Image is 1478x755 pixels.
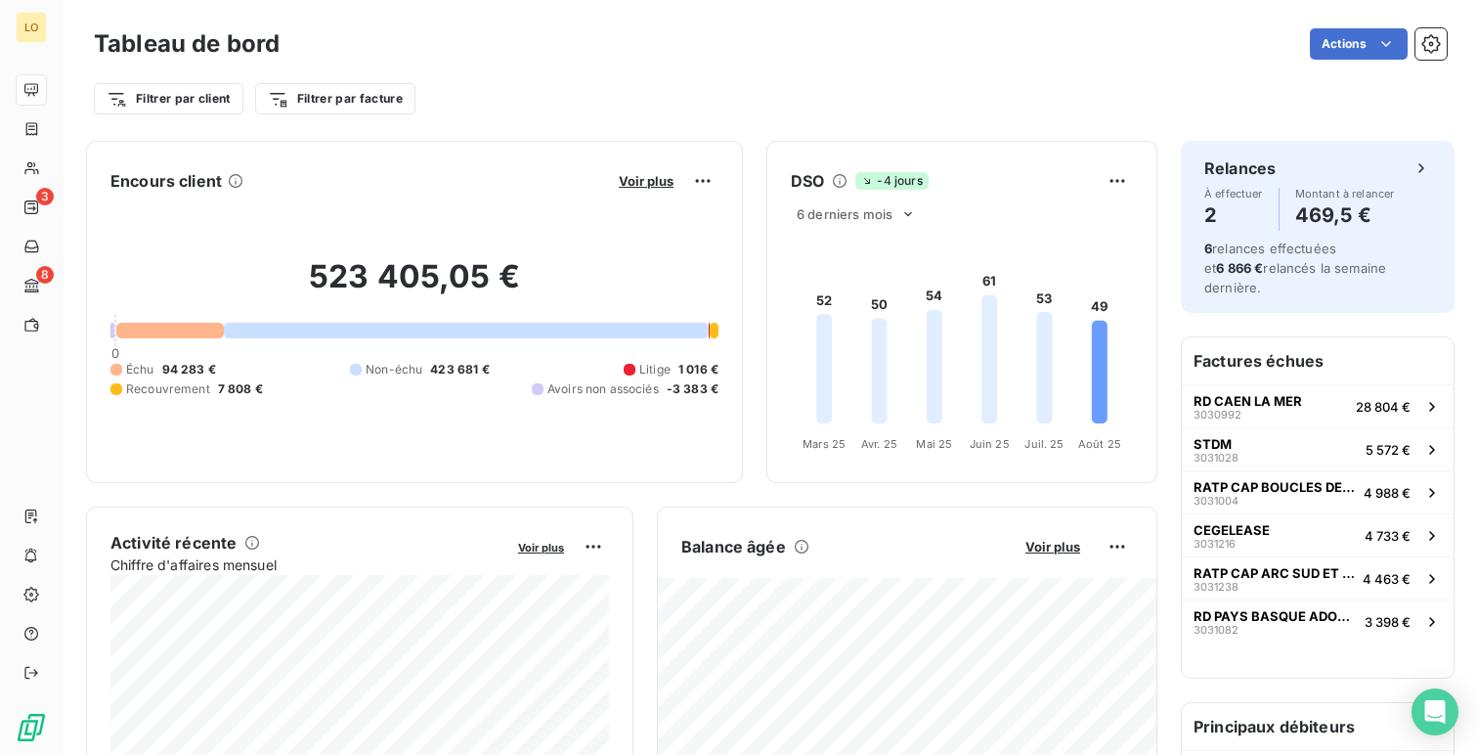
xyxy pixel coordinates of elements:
button: RATP CAP ARC SUD ET OUEST30312384 463 € [1182,556,1454,600]
span: Litige [639,361,671,378]
span: 7 808 € [218,380,263,398]
button: STDM30310285 572 € [1182,427,1454,470]
a: 3 [16,192,46,223]
span: RATP CAP ARC SUD ET OUEST [1194,565,1355,581]
span: -3 383 € [667,380,718,398]
span: CEGELEASE [1194,522,1270,538]
span: Avoirs non associés [547,380,659,398]
h6: Principaux débiteurs [1182,703,1454,750]
span: 0 [111,345,119,361]
tspan: Juil. 25 [1024,437,1064,451]
h6: Factures échues [1182,337,1454,384]
span: 3030992 [1194,409,1241,421]
div: LO [16,12,47,43]
span: STDM [1194,436,1232,452]
tspan: Août 25 [1078,437,1121,451]
h6: Balance âgée [681,535,786,558]
tspan: Mars 25 [803,437,846,451]
span: 1 016 € [678,361,718,378]
span: RD PAYS BASQUE ADOUR RD PBA [1194,608,1357,624]
h2: 523 405,05 € [110,257,718,316]
button: Actions [1310,28,1408,60]
button: Filtrer par facture [255,83,415,114]
span: 3031216 [1194,538,1236,550]
span: Voir plus [619,173,674,189]
span: 4 733 € [1365,528,1411,544]
tspan: Juin 25 [970,437,1010,451]
img: Logo LeanPay [16,712,47,743]
h6: Relances [1204,156,1276,180]
span: Montant à relancer [1295,188,1395,200]
span: 6 [1204,241,1212,256]
span: 4 988 € [1364,485,1411,501]
span: 3031238 [1194,581,1239,593]
span: 3031004 [1194,495,1239,507]
span: RD CAEN LA MER [1194,393,1302,409]
button: RD CAEN LA MER303099228 804 € [1182,384,1454,427]
h6: DSO [791,169,824,193]
button: Voir plus [1020,538,1086,555]
h4: 469,5 € [1295,200,1395,231]
tspan: Avr. 25 [861,437,897,451]
span: relances effectuées et relancés la semaine dernière. [1204,241,1386,295]
button: RD PAYS BASQUE ADOUR RD PBA30310823 398 € [1182,600,1454,643]
span: 6 derniers mois [797,206,892,222]
span: À effectuer [1204,188,1263,200]
span: Voir plus [518,541,564,555]
h4: 2 [1204,200,1263,231]
span: Chiffre d'affaires mensuel [110,555,504,575]
span: -4 jours [855,172,928,190]
span: RATP CAP BOUCLES DE MARNE [1194,479,1356,495]
span: 28 804 € [1356,399,1411,415]
button: Voir plus [613,172,679,190]
span: 423 681 € [430,361,489,378]
span: 3031082 [1194,624,1239,636]
span: 6 866 € [1216,260,1263,276]
button: RATP CAP BOUCLES DE MARNE30310044 988 € [1182,470,1454,513]
h6: Activité récente [110,531,237,555]
button: Voir plus [512,538,570,555]
span: 4 463 € [1363,571,1411,587]
span: 3031028 [1194,452,1239,464]
span: 3 398 € [1365,614,1411,630]
span: Échu [126,361,154,378]
tspan: Mai 25 [916,437,952,451]
span: 8 [36,266,54,284]
button: Filtrer par client [94,83,243,114]
a: 8 [16,270,46,301]
h6: Encours client [110,169,222,193]
span: Voir plus [1025,539,1080,555]
span: Recouvrement [126,380,210,398]
h3: Tableau de bord [94,26,280,62]
button: CEGELEASE30312164 733 € [1182,513,1454,556]
span: 94 283 € [162,361,216,378]
span: 3 [36,188,54,205]
span: 5 572 € [1366,442,1411,458]
div: Open Intercom Messenger [1412,688,1458,735]
span: Non-échu [366,361,422,378]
